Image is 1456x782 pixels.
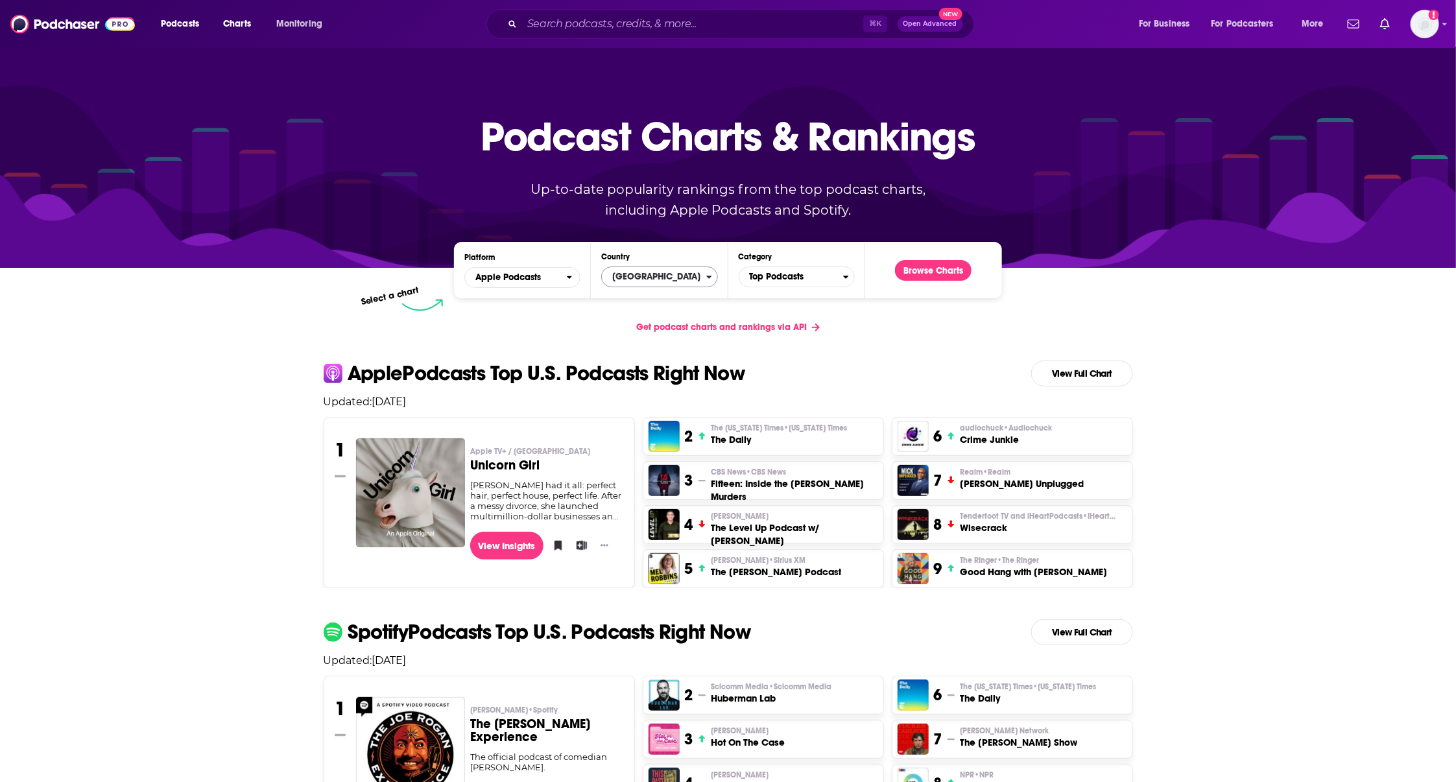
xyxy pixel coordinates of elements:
h3: 8 [934,515,942,534]
span: • The Ringer [997,556,1039,565]
svg: Add a profile image [1429,10,1439,20]
h3: [PERSON_NAME] Unplugged [960,477,1084,490]
h3: 3 [685,471,693,490]
h3: The [PERSON_NAME] Podcast [711,565,841,578]
a: Apple TV+ / [GEOGRAPHIC_DATA]Unicorn Girl [470,446,624,480]
span: For Podcasters [1211,15,1274,33]
a: Unicorn Girl [356,438,465,547]
span: For Business [1139,15,1190,33]
h3: The [PERSON_NAME] Show [960,736,1077,749]
a: Show notifications dropdown [1375,13,1395,35]
h3: 9 [934,559,942,578]
div: Search podcasts, credits, & more... [499,9,986,39]
span: [PERSON_NAME] [470,705,558,715]
p: Updated: [DATE] [313,396,1143,408]
button: open menu [1203,14,1293,34]
h3: 7 [934,729,942,749]
h3: The Level Up Podcast w/ [PERSON_NAME] [711,521,877,547]
span: audiochuck [960,423,1052,433]
h3: 6 [934,427,942,446]
a: Realm•Realm[PERSON_NAME] Unplugged [960,467,1084,490]
span: CBS News [711,467,786,477]
button: Open AdvancedNew [898,16,963,32]
h3: 3 [685,729,693,749]
span: More [1302,15,1324,33]
img: Mick Unplugged [898,465,929,496]
span: New [939,8,962,20]
span: • Realm [983,468,1010,477]
h3: 7 [934,471,942,490]
h3: Good Hang with [PERSON_NAME] [960,565,1107,578]
p: Select a chart [361,285,420,307]
h3: The Daily [960,692,1096,705]
span: NPR [960,770,994,780]
h3: Huberman Lab [711,692,831,705]
span: [PERSON_NAME] Network [960,726,1049,736]
img: The Mel Robbins Podcast [649,553,680,584]
img: The Daily [649,421,680,452]
p: Theo Von [711,770,877,780]
span: [PERSON_NAME] [711,770,769,780]
span: Get podcast charts and rankings via API [636,322,807,333]
button: Browse Charts [895,260,972,281]
a: Fifteen: Inside the Daniel Marsh Murders [649,465,680,496]
a: The [US_STATE] Times•[US_STATE] TimesThe Daily [960,681,1096,705]
a: The Tucker Carlson Show [898,724,929,755]
p: CBS News • CBS News [711,467,877,477]
h3: 4 [685,515,693,534]
p: The New York Times • New York Times [711,423,847,433]
p: NPR • NPR [960,770,1035,780]
a: The [US_STATE] Times•[US_STATE] TimesThe Daily [711,423,847,446]
h3: 6 [934,685,942,705]
h3: 5 [685,559,693,578]
div: [PERSON_NAME] had it all: perfect hair, perfect house, perfect life. After a messy divorce, she l... [470,480,624,521]
span: Apple TV+ / [GEOGRAPHIC_DATA] [470,446,590,456]
a: The Level Up Podcast w/ Paul Alex [649,509,680,540]
a: Scicomm Media•Scicomm MediaHuberman Lab [711,681,831,705]
a: View Insights [470,532,543,560]
a: Good Hang with Amy Poehler [898,553,929,584]
a: CBS News•CBS NewsFifteen: Inside the [PERSON_NAME] Murders [711,467,877,503]
p: Up-to-date popularity rankings from the top podcast charts, including Apple Podcasts and Spotify. [505,179,951,220]
span: ⌘ K [863,16,887,32]
a: [PERSON_NAME]•SpotifyThe [PERSON_NAME] Experience [470,705,624,752]
a: Wisecrack [898,509,929,540]
h3: Fifteen: Inside the [PERSON_NAME] Murders [711,477,877,503]
h3: Unicorn Girl [470,459,624,472]
p: Breanna Heim [711,726,785,736]
span: • Audiochuck [1003,423,1052,432]
span: Logged in as edeason [1411,10,1439,38]
img: The Daily [898,680,929,711]
div: The official podcast of comedian [PERSON_NAME]. [470,752,624,772]
p: Spotify Podcasts Top U.S. Podcasts Right Now [348,622,751,643]
p: Mel Robbins • Sirius XM [711,555,841,565]
h3: The [PERSON_NAME] Experience [470,718,624,744]
button: open menu [267,14,339,34]
img: spotify Icon [324,622,342,641]
p: Apple Podcasts Top U.S. Podcasts Right Now [348,363,745,384]
p: The Ringer • The Ringer [960,555,1107,565]
span: Top Podcasts [739,266,843,288]
span: • Spotify [528,705,558,715]
span: • NPR [974,770,994,779]
a: Crime Junkie [898,421,929,452]
a: [PERSON_NAME]•Sirius XMThe [PERSON_NAME] Podcast [711,555,841,578]
h3: Hot On The Case [711,736,785,749]
h3: The Daily [711,433,847,446]
a: [PERSON_NAME]Hot On The Case [711,726,785,749]
img: User Profile [1411,10,1439,38]
img: Unicorn Girl [356,438,465,547]
button: Countries [601,267,717,287]
span: • iHeartRadio [1082,512,1131,521]
button: open menu [464,267,580,288]
button: open menu [1130,14,1206,34]
a: The Ringer•The RingerGood Hang with [PERSON_NAME] [960,555,1107,578]
img: Huberman Lab [649,680,680,711]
